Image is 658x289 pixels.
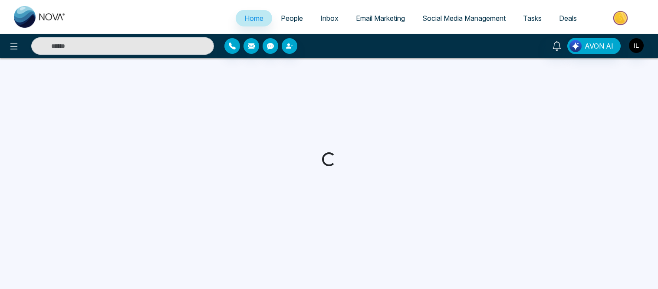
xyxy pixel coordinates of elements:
a: Deals [550,10,586,26]
img: User Avatar [629,38,644,53]
a: Home [236,10,272,26]
span: People [281,14,303,23]
span: Deals [559,14,577,23]
span: AVON AI [585,41,613,51]
span: Social Media Management [422,14,506,23]
a: Inbox [312,10,347,26]
button: AVON AI [567,38,621,54]
a: Email Marketing [347,10,414,26]
a: People [272,10,312,26]
a: Tasks [514,10,550,26]
span: Inbox [320,14,339,23]
span: Email Marketing [356,14,405,23]
img: Lead Flow [569,40,582,52]
img: Market-place.gif [590,8,653,28]
span: Tasks [523,14,542,23]
a: Social Media Management [414,10,514,26]
img: Nova CRM Logo [14,6,66,28]
span: Home [244,14,263,23]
